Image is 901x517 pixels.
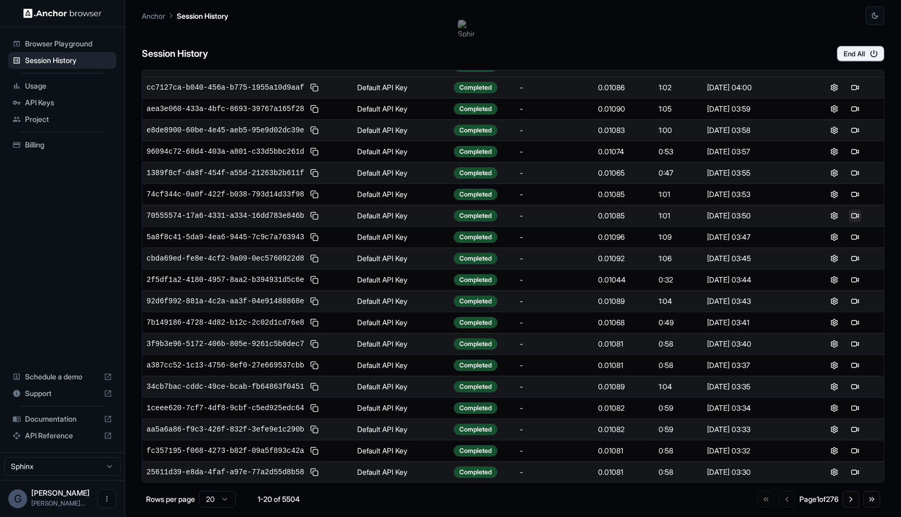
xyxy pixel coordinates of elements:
div: 1:09 [659,232,699,242]
div: - [520,189,590,200]
img: Sphinx [458,20,474,36]
div: 1:01 [659,189,699,200]
div: [DATE] 03:45 [707,253,801,264]
div: 0.01081 [598,360,650,371]
div: Usage [8,78,116,94]
div: [DATE] 03:59 [707,104,801,114]
td: Default API Key [353,183,449,205]
div: [DATE] 03:57 [707,146,801,157]
div: - [520,296,590,306]
div: [DATE] 03:30 [707,467,801,477]
div: Completed [454,466,497,478]
div: Support [8,385,116,402]
div: Browser Playground [8,35,116,52]
td: Default API Key [353,119,449,141]
div: [DATE] 03:44 [707,275,801,285]
div: - [520,339,590,349]
div: Completed [454,445,497,457]
div: [DATE] 03:34 [707,403,801,413]
span: Usage [25,81,112,91]
div: Completed [454,360,497,371]
div: - [520,317,590,328]
div: 0.01096 [598,232,650,242]
div: 0:59 [659,403,699,413]
span: Documentation [25,414,100,424]
div: Billing [8,137,116,153]
span: 92d6f992-881a-4c2a-aa3f-04e91488868e [147,296,304,306]
img: Anchor Logo [23,8,102,18]
div: Completed [454,402,497,414]
div: 0:58 [659,446,699,456]
div: 0.01081 [598,339,650,349]
div: [DATE] 03:50 [707,211,801,221]
p: Session History [177,10,228,21]
span: 5a8f8c41-5da9-4ea6-9445-7c9c7a763943 [147,232,304,242]
div: 0:58 [659,360,699,371]
button: Open menu [98,489,116,508]
span: cc7127ca-b040-456a-b775-1955a10d9aaf [147,82,304,93]
div: Completed [454,82,497,93]
div: 0:47 [659,168,699,178]
span: 3f9b3e96-5172-406b-805e-9261c5b0dec7 [147,339,304,349]
span: Session History [25,55,112,66]
span: 2f5df1a2-4180-4957-8aa2-b394931d5c6e [147,275,304,285]
div: Page 1 of 276 [799,494,838,504]
button: End All [837,46,884,61]
span: 96094c72-68d4-403a-a801-c33d5bbc261d [147,146,304,157]
div: Session History [8,52,116,69]
div: Completed [454,189,497,200]
div: 0.01065 [598,168,650,178]
div: - [520,467,590,477]
span: 1ceee620-7cf7-4df8-9cbf-c5ed925edc64 [147,403,304,413]
p: Anchor [142,10,165,21]
div: [DATE] 03:58 [707,125,801,136]
div: [DATE] 03:32 [707,446,801,456]
div: 0.01081 [598,446,650,456]
h6: Session History [142,46,208,61]
div: 0:58 [659,467,699,477]
span: aea3e060-433a-4bfc-8693-39767a165f28 [147,104,304,114]
div: [DATE] 04:00 [707,82,801,93]
div: [DATE] 03:37 [707,360,801,371]
td: Default API Key [353,397,449,418]
div: [DATE] 03:35 [707,381,801,392]
div: - [520,168,590,178]
div: 1:06 [659,253,699,264]
div: 0:49 [659,317,699,328]
span: Project [25,114,112,125]
div: [DATE] 03:40 [707,339,801,349]
div: 0:59 [659,424,699,435]
span: 7b149186-4728-4d82-b12c-2c02d1cd76e8 [147,317,304,328]
div: Schedule a demo [8,368,116,385]
span: a387cc52-1c13-4756-8ef0-27e669537cbb [147,360,304,371]
div: 0.01085 [598,211,650,221]
div: 0.01074 [598,146,650,157]
span: 74cf344c-0a0f-422f-b038-793d14d33f98 [147,189,304,200]
td: Default API Key [353,440,449,461]
td: Default API Key [353,333,449,354]
td: Default API Key [353,205,449,226]
div: 0.01086 [598,82,650,93]
div: 0.01068 [598,317,650,328]
div: 0.01082 [598,424,650,435]
td: Default API Key [353,354,449,376]
div: - [520,446,590,456]
td: Default API Key [353,248,449,269]
div: 1:05 [659,104,699,114]
div: - [520,125,590,136]
span: Support [25,388,100,399]
td: Default API Key [353,461,449,483]
div: - [520,232,590,242]
div: [DATE] 03:33 [707,424,801,435]
div: [DATE] 03:53 [707,189,801,200]
nav: breadcrumb [142,10,228,21]
div: - [520,403,590,413]
span: Billing [25,140,112,150]
td: Default API Key [353,312,449,333]
div: [DATE] 03:43 [707,296,801,306]
p: Rows per page [146,494,195,504]
span: Schedule a demo [25,372,100,382]
div: 1-20 of 5504 [252,494,305,504]
td: Default API Key [353,98,449,119]
div: 0:32 [659,275,699,285]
